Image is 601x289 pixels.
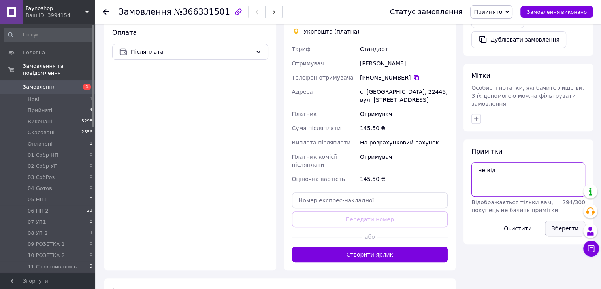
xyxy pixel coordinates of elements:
[26,12,95,19] div: Ваш ID: 3994154
[28,230,48,237] span: 08 УП 2
[4,28,93,42] input: Пошук
[562,199,585,205] span: 294 / 300
[83,84,91,90] span: 1
[28,152,58,159] span: 01 Собр НП
[23,49,45,56] span: Головна
[520,6,593,18] button: Замовлення виконано
[28,141,53,148] span: Оплачені
[292,125,341,131] span: Сума післяплати
[292,139,351,146] span: Виплата післяплати
[90,107,92,114] span: 4
[87,207,92,215] span: 23
[358,121,449,135] div: 145.50 ₴
[545,221,585,236] button: Зберегти
[90,96,92,103] span: 1
[358,85,449,107] div: с. [GEOGRAPHIC_DATA], 22445, вул. [STREET_ADDRESS]
[390,8,463,16] div: Статус замовлення
[90,185,92,192] span: 0
[362,233,377,241] span: або
[28,185,52,192] span: 04 Gотов
[292,89,313,95] span: Адреса
[471,72,490,80] span: Мітки
[28,263,77,270] span: 11 Созванивались
[292,176,345,182] span: Оціночна вартість
[28,129,55,136] span: Скасовані
[28,196,47,203] span: 05 НП1
[90,196,92,203] span: 0
[23,63,95,77] span: Замовлення та повідомлення
[358,56,449,70] div: [PERSON_NAME]
[28,118,52,125] span: Виконані
[471,162,585,196] textarea: не від
[90,241,92,248] span: 0
[28,252,65,259] span: 10 РОЗЕТКА 2
[497,221,539,236] button: Очистити
[28,174,55,181] span: 03 СобРоз
[471,148,502,155] span: Примітки
[292,74,354,81] span: Телефон отримувача
[358,42,449,56] div: Стандарт
[90,230,92,237] span: 3
[90,174,92,181] span: 0
[358,172,449,186] div: 145.50 ₴
[103,8,109,16] div: Повернутися назад
[90,152,92,159] span: 0
[174,7,230,17] span: №366331501
[119,7,171,17] span: Замовлення
[90,263,92,270] span: 9
[90,163,92,170] span: 0
[358,107,449,121] div: Отримувач
[26,5,85,12] span: Faynoshop
[292,60,324,67] span: Отримувач
[292,154,337,168] span: Платник комісії післяплати
[292,247,448,262] button: Створити ярлик
[131,48,252,56] span: Післяплата
[471,85,584,107] span: Особисті нотатки, які бачите лише ви. З їх допомогою можна фільтрувати замовлення
[292,192,448,208] input: Номер експрес-накладної
[90,219,92,226] span: 0
[471,31,566,48] button: Дублювати замовлення
[28,107,52,114] span: Прийняті
[583,241,599,257] button: Чат з покупцем
[292,46,311,52] span: Тариф
[23,84,56,91] span: Замовлення
[358,135,449,150] div: На розрахунковий рахунок
[527,9,587,15] span: Замовлення виконано
[28,219,46,226] span: 07 УП1
[28,163,58,170] span: 02 Собр УП
[81,129,92,136] span: 2556
[302,28,362,36] div: Укрпошта (платна)
[81,118,92,125] span: 5298
[471,199,558,213] span: Відображається тільки вам, покупець не бачить примітки
[28,241,65,248] span: 09 РОЗЕТКА 1
[90,141,92,148] span: 1
[474,9,502,15] span: Прийнято
[360,74,448,82] div: [PHONE_NUMBER]
[292,111,317,117] span: Платник
[112,29,137,36] span: Оплата
[90,252,92,259] span: 0
[28,96,39,103] span: Нові
[28,207,49,215] span: 06 НП 2
[358,150,449,172] div: Отримувач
